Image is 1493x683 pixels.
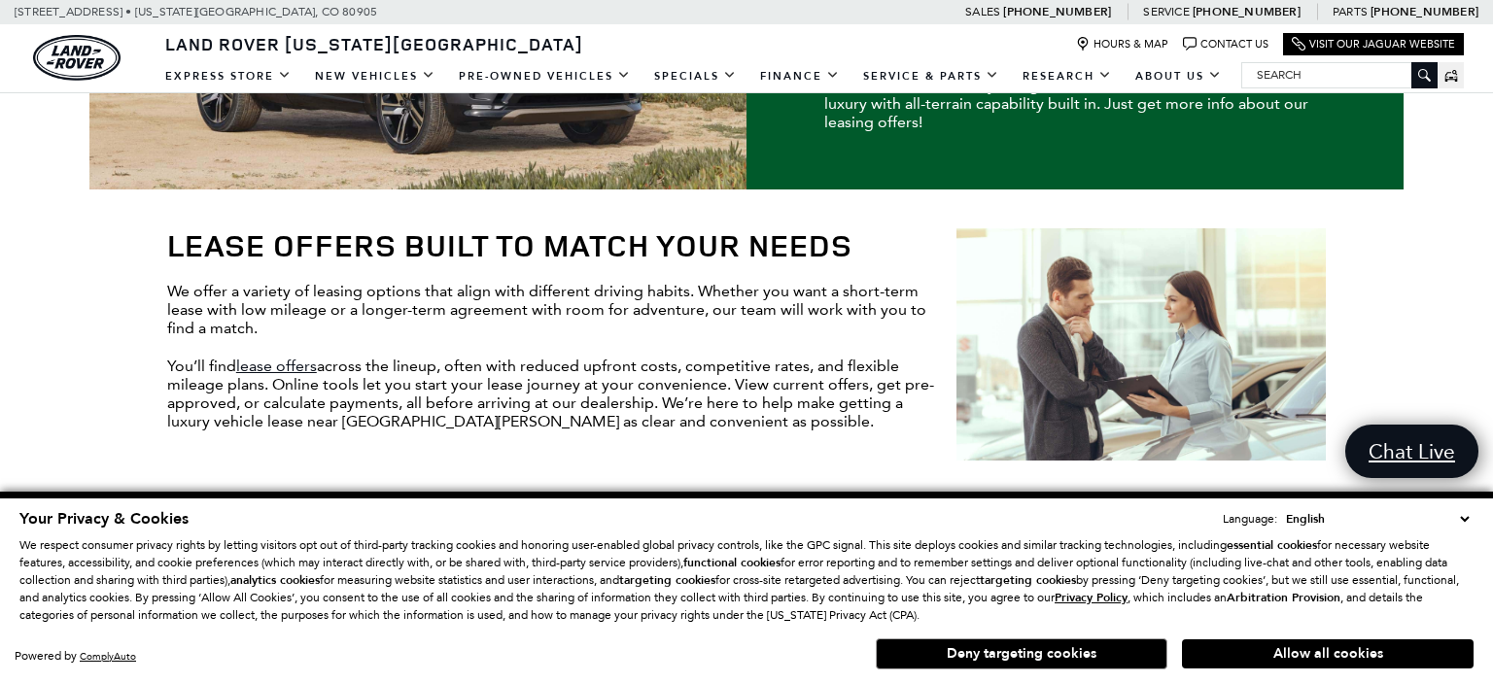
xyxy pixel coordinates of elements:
a: land-rover [33,35,121,81]
a: Land Rover [US_STATE][GEOGRAPHIC_DATA] [154,32,595,55]
a: Service & Parts [851,59,1011,93]
a: Specials [642,59,748,93]
strong: targeting cookies [619,572,715,588]
span: Sales [965,5,1000,18]
p: You’ll find across the lineup, often with reduced upfront costs, competitive rates, and flexible ... [167,357,1326,430]
img: Range Rover Defender [937,228,1326,470]
input: Search [1242,63,1437,86]
a: EXPRESS STORE [154,59,303,93]
strong: analytics cookies [230,572,320,588]
strong: essential cookies [1227,537,1317,553]
a: [PHONE_NUMBER] [1371,4,1478,19]
span: Service [1143,5,1189,18]
a: Chat Live [1345,425,1478,478]
span: Your Privacy & Cookies [19,508,189,529]
u: Privacy Policy [1055,590,1128,605]
img: Land Rover [33,35,121,81]
p: We offer a variety of leasing options that align with different driving habits. Whether you want ... [167,282,1326,337]
strong: functional cookies [683,555,781,570]
strong: Lease Offers Built to Match Your Needs [167,223,852,266]
a: lease offers [236,357,317,375]
a: [STREET_ADDRESS] • [US_STATE][GEOGRAPHIC_DATA], CO 80905 [15,5,377,18]
a: New Vehicles [303,59,447,93]
nav: Main Navigation [154,59,1233,93]
a: Pre-Owned Vehicles [447,59,642,93]
div: Language: [1223,513,1277,525]
button: Deny targeting cookies [876,638,1167,669]
strong: targeting cookies [980,572,1076,588]
div: Powered by [15,650,136,663]
a: [PHONE_NUMBER] [1193,4,1301,19]
span: Land Rover [US_STATE][GEOGRAPHIC_DATA] [165,32,583,55]
span: Chat Live [1359,438,1465,464]
a: About Us [1124,59,1233,93]
span: Parts [1333,5,1368,18]
a: ComplyAuto [80,650,136,663]
p: We respect consumer privacy rights by letting visitors opt out of third-party tracking cookies an... [19,536,1474,624]
a: Contact Us [1183,37,1268,51]
a: Research [1011,59,1124,93]
a: [PHONE_NUMBER] [1003,4,1111,19]
button: Allow all cookies [1182,639,1474,668]
a: Finance [748,59,851,93]
strong: Arbitration Provision [1227,590,1340,605]
a: Hours & Map [1076,37,1168,51]
select: Language Select [1281,509,1474,529]
a: Privacy Policy [1055,591,1128,604]
a: Visit Our Jaguar Website [1292,37,1455,51]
